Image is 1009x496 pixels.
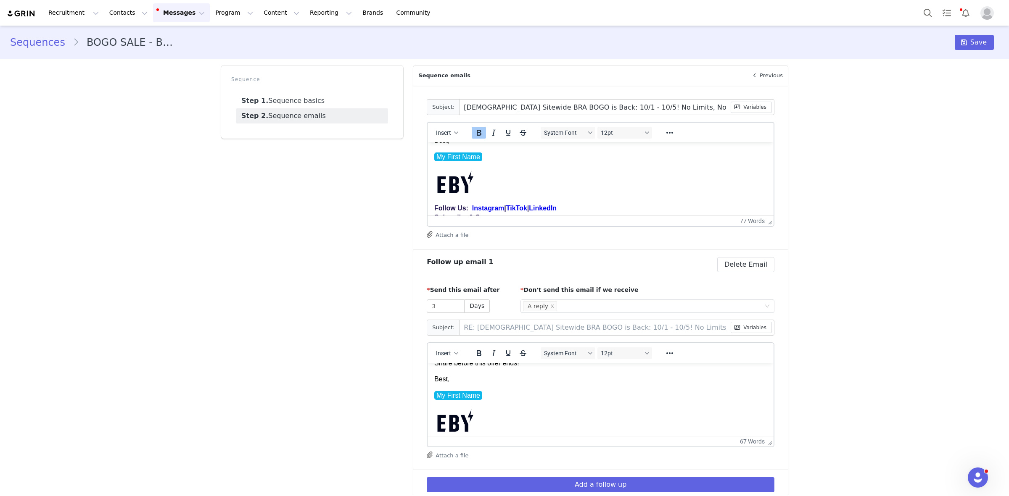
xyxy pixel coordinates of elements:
span: Delete Email [724,260,767,270]
button: Content [259,3,304,22]
a: Community [391,3,439,22]
button: 67 words [740,438,765,445]
span: 12pt [601,350,642,357]
iframe: Intercom live chat [968,467,988,488]
p: Best, [7,12,339,21]
button: Add a follow up [427,477,774,492]
a: Sequence emails [236,108,388,123]
div: Press the Up and Down arrow keys to resize the editor. [765,216,774,226]
a: Tasks [938,3,956,22]
span: My First Name [7,28,55,37]
button: Bold [472,127,486,139]
label: Subject: [432,323,454,332]
button: Attach a file [427,450,468,460]
button: Underline [501,347,515,359]
button: Font sizes [597,127,652,139]
a: Brands [357,3,391,22]
a: Subscribe & Save [7,71,63,79]
button: Delete Email [717,257,774,272]
button: Strikethrough [516,347,530,359]
div: A reply [528,302,548,311]
iframe: Rich Text Area [428,142,774,215]
strong: Step 1. [241,97,268,105]
p: Don't send this email if we receive [520,286,774,294]
p: Send this email after [427,286,514,294]
p: Sequence [231,76,393,83]
button: Italic [486,347,501,359]
img: placeholder-profile.jpg [980,6,994,20]
button: Insert [433,127,461,139]
button: Insert [433,347,461,359]
button: Attach a file [427,229,468,239]
button: Save [955,35,994,50]
p: Sequence emails [413,66,745,86]
button: Reporting [305,3,357,22]
label: Subject: [432,103,454,111]
h3: Follow up email 1 [427,257,514,267]
button: Underline [501,127,515,139]
button: Reveal or hide additional toolbar items [663,127,677,139]
button: 77 words [740,218,765,224]
i: icon: close [550,304,555,309]
button: Font sizes [597,347,652,359]
input: Add a subject line [460,100,730,115]
input: Add a subject line [460,320,730,335]
button: Program [210,3,258,22]
span: Insert [436,129,451,136]
strong: Step 2. [241,112,268,120]
button: Italic [486,127,501,139]
span: Save [970,37,987,47]
span: Insert [436,350,451,357]
img: AIorK4yXIGcfVjC1X1jboiMmhbU8cC9AYc3qGqT6ydJWr-OVhnmt5fb097qPsQSnU2aby4E4yk5GTzQ [7,44,47,70]
iframe: Rich Text Area [428,363,774,436]
button: Fonts [541,347,595,359]
button: Fonts [541,127,595,139]
span: Days [470,302,484,309]
button: Contacts [104,3,153,22]
button: Messages [153,3,210,22]
button: Recruitment [43,3,104,22]
button: Strikethrough [516,127,530,139]
input: 3 [427,300,464,312]
button: Variables [731,102,772,113]
span: System Font [544,350,585,357]
div: Press the Up and Down arrow keys to resize the editor. [765,436,774,446]
button: Search [919,3,937,22]
li: A reply [523,301,557,311]
span: 12pt [601,129,642,136]
a: Previous [745,66,788,86]
a: Sequences [10,35,73,50]
button: Notifications [956,3,975,22]
button: Reveal or hide additional toolbar items [663,347,677,359]
button: Variables [731,322,772,333]
img: grin logo [7,10,36,18]
button: Bold [472,347,486,359]
span: System Font [544,129,585,136]
a: Sequence basics [236,93,388,108]
button: Profile [975,6,1002,20]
